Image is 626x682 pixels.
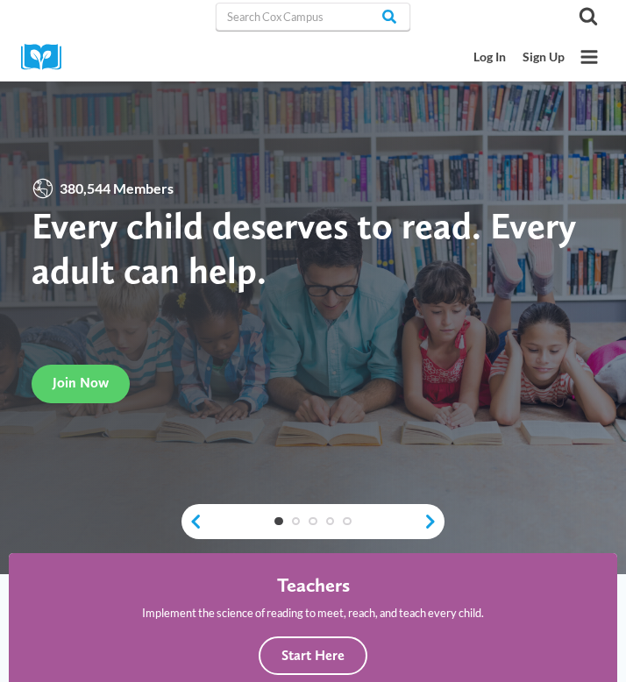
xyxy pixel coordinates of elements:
a: 1 [274,517,283,526]
span: 380,544 Members [54,177,180,200]
img: Cox Campus [21,44,74,71]
a: Sign Up [514,42,573,73]
div: content slider buttons [181,504,445,539]
strong: Every child deserves to read. Every adult can help. [32,203,576,293]
p: Implement the science of reading to meet, reach, and teach every child. [142,604,484,622]
a: 4 [326,517,335,526]
a: Log In [465,42,514,73]
a: 3 [309,517,317,526]
a: next [423,513,445,529]
a: previous [181,513,203,529]
span: Join Now [53,374,109,391]
input: Search Cox Campus [216,3,409,31]
button: Start Here [259,636,367,675]
a: 2 [292,517,301,526]
h4: Teachers [277,574,350,598]
a: Join Now [32,365,130,403]
button: Open menu [573,41,605,73]
nav: Secondary Mobile Navigation [465,42,573,73]
a: 5 [343,517,352,526]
